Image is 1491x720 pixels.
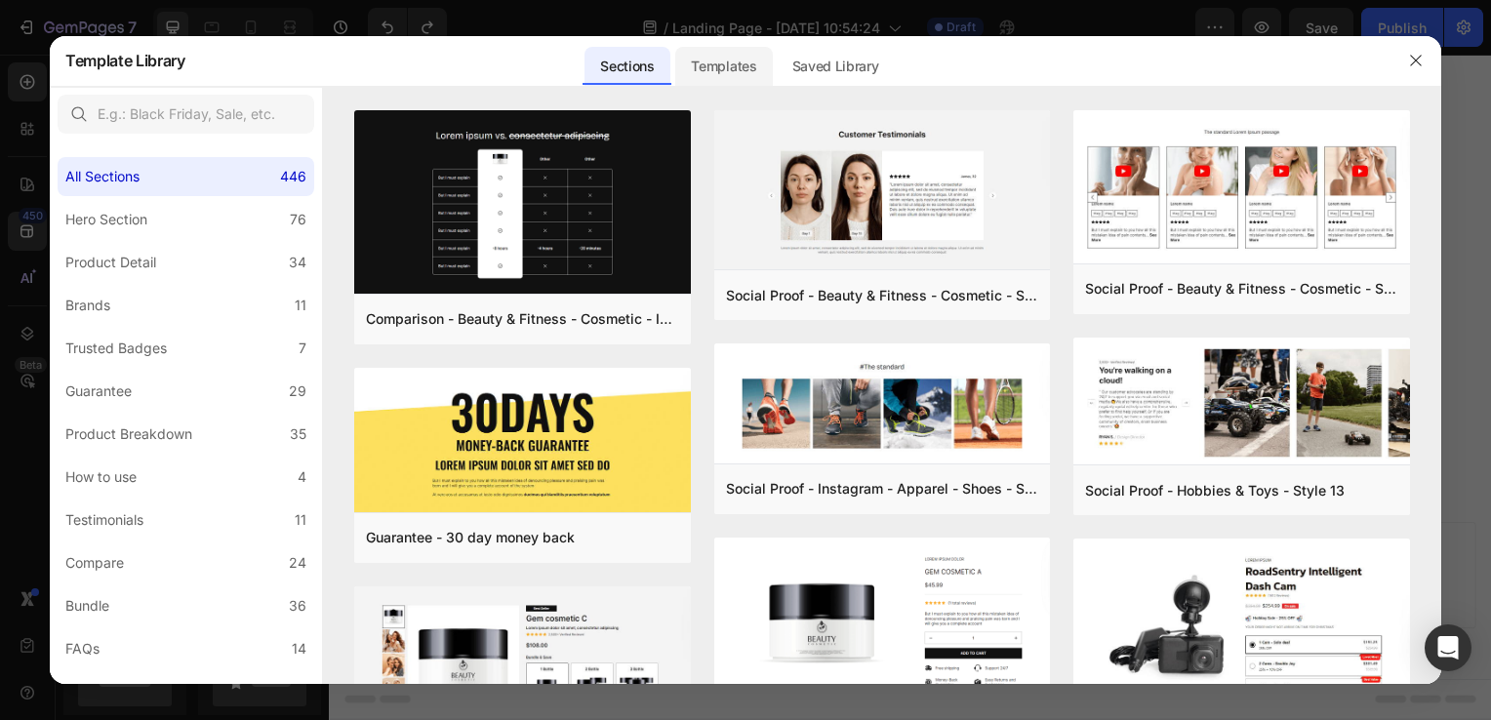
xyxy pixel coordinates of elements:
[529,503,631,524] div: Generate layout
[65,165,140,188] div: All Sections
[58,95,314,134] input: E.g.: Black Friday, Sale, etc.
[376,503,494,524] div: Choose templates
[1425,624,1471,671] div: Open Intercom Messenger
[354,368,691,516] img: g30.png
[292,637,306,660] div: 14
[366,307,679,331] div: Comparison - Beauty & Fitness - Cosmetic - Ingredients - Style 19
[65,637,100,660] div: FAQs
[65,508,143,532] div: Testimonials
[65,35,185,86] h2: Template Library
[777,47,895,86] div: Saved Library
[289,680,306,703] div: 43
[289,594,306,618] div: 36
[540,460,632,481] span: Add section
[289,380,306,403] div: 29
[1085,479,1345,502] div: Social Proof - Hobbies & Toys - Style 13
[671,503,790,524] div: Add blank section
[280,165,306,188] div: 446
[354,110,691,298] img: c19.png
[657,528,802,545] span: then drag & drop elements
[366,528,500,545] span: inspired by CRO experts
[65,294,110,317] div: Brands
[1073,338,1410,469] img: sp13.png
[366,526,575,549] div: Guarantee - 30 day money back
[65,422,192,446] div: Product Breakdown
[299,337,306,360] div: 7
[65,680,141,703] div: Social Proof
[675,47,772,86] div: Templates
[65,380,132,403] div: Guarantee
[65,465,137,489] div: How to use
[726,284,1039,307] div: Social Proof - Beauty & Fitness - Cosmetic - Style 16
[289,551,306,575] div: 24
[726,477,1039,500] div: Social Proof - Instagram - Apparel - Shoes - Style 30
[289,251,306,274] div: 34
[714,110,1051,273] img: sp16.png
[1073,110,1410,267] img: sp8.png
[295,508,306,532] div: 11
[295,294,306,317] div: 11
[714,343,1051,467] img: sp30.png
[298,465,306,489] div: 4
[65,551,124,575] div: Compare
[290,208,306,231] div: 76
[65,208,147,231] div: Hero Section
[584,47,669,86] div: Sections
[65,594,109,618] div: Bundle
[65,337,167,360] div: Trusted Badges
[1085,277,1398,300] div: Social Proof - Beauty & Fitness - Cosmetic - Style 8
[65,251,156,274] div: Product Detail
[526,528,630,545] span: from URL or image
[290,422,306,446] div: 35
